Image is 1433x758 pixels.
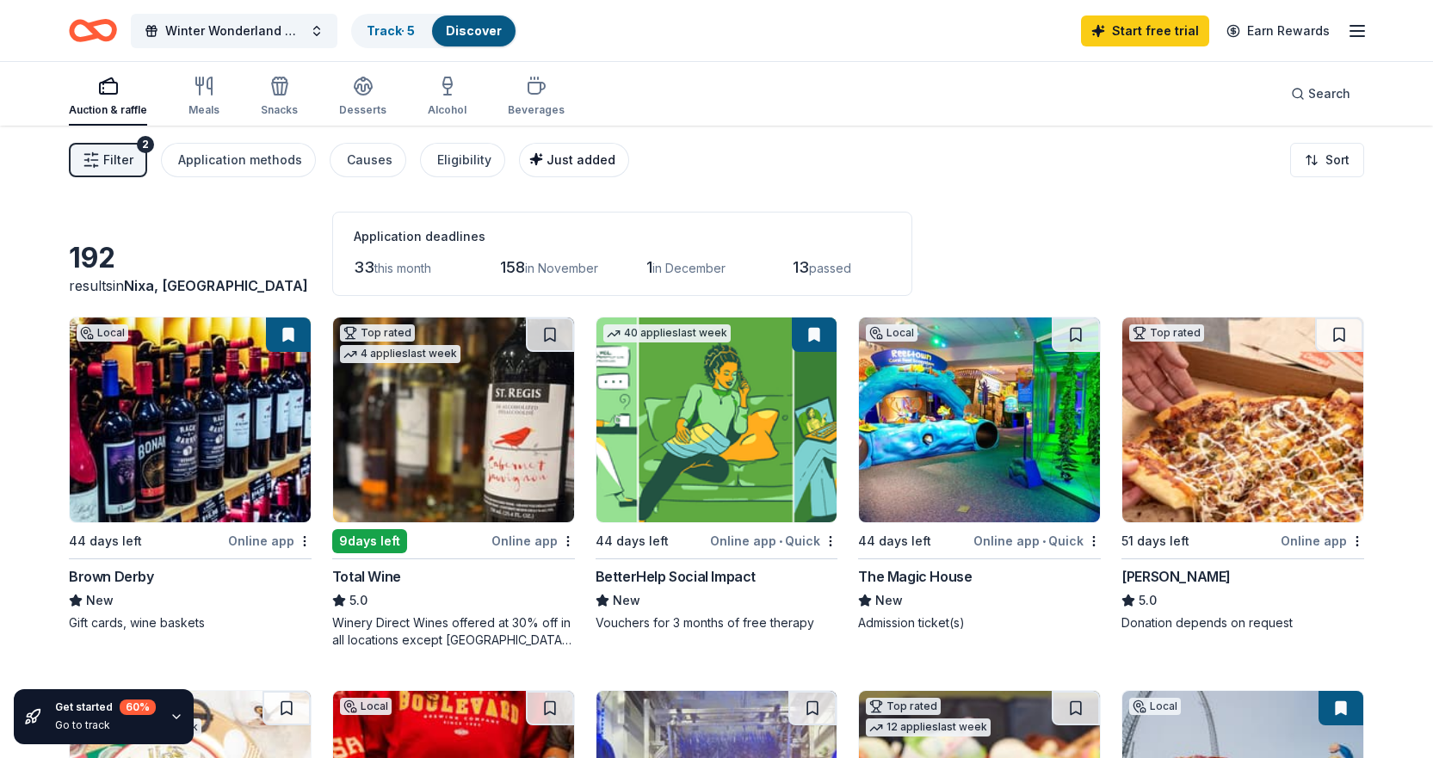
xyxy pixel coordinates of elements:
div: The Magic House [858,566,972,587]
div: Local [77,324,128,342]
div: Online app Quick [973,530,1101,552]
a: Earn Rewards [1216,15,1340,46]
span: 5.0 [349,590,368,611]
span: Filter [103,150,133,170]
button: Sort [1290,143,1364,177]
span: Nixa, [GEOGRAPHIC_DATA] [124,277,308,294]
img: Image for Casey's [1122,317,1363,522]
div: Snacks [261,103,298,117]
a: Image for Brown DerbyLocal44 days leftOnline appBrown DerbyNewGift cards, wine baskets [69,317,312,632]
span: passed [809,261,851,275]
span: • [779,534,782,548]
span: in December [652,261,726,275]
img: Image for Brown Derby [70,317,311,522]
img: Image for Total Wine [333,317,574,522]
a: Image for BetterHelp Social Impact40 applieslast week44 days leftOnline app•QuickBetterHelp Socia... [596,317,838,632]
div: Online app Quick [710,530,837,552]
img: Image for BetterHelp Social Impact [596,317,837,522]
span: in [113,277,308,294]
div: Vouchers for 3 months of free therapy [596,614,838,632]
div: BetterHelp Social Impact [596,566,756,587]
div: Causes [347,150,392,170]
div: Online app [491,530,575,552]
div: 51 days left [1121,531,1189,552]
span: 158 [500,258,525,276]
button: Search [1277,77,1364,111]
div: Gift cards, wine baskets [69,614,312,632]
div: Application deadlines [354,226,891,247]
button: Meals [188,69,219,126]
span: New [613,590,640,611]
span: 13 [793,258,809,276]
div: Beverages [508,103,565,117]
div: Local [866,324,917,342]
span: in November [525,261,598,275]
button: Track· 5Discover [351,14,517,48]
img: Image for The Magic House [859,317,1100,522]
a: Discover [446,23,502,38]
a: Image for Total WineTop rated4 applieslast week9days leftOnline appTotal Wine5.0Winery Direct Win... [332,317,575,649]
div: 44 days left [858,531,931,552]
div: Top rated [866,698,941,715]
div: Auction & raffle [69,103,147,117]
button: Winter Wonderland 2025 [131,14,337,48]
a: Image for Casey'sTop rated51 days leftOnline app[PERSON_NAME]5.0Donation depends on request [1121,317,1364,632]
div: Top rated [1129,324,1204,342]
div: Meals [188,103,219,117]
div: Donation depends on request [1121,614,1364,632]
div: Brown Derby [69,566,154,587]
div: 44 days left [69,531,142,552]
div: Alcohol [428,103,466,117]
button: Alcohol [428,69,466,126]
div: 44 days left [596,531,669,552]
span: 1 [646,258,652,276]
div: Local [1129,698,1181,715]
div: Go to track [55,718,156,732]
div: Total Wine [332,566,401,587]
button: Filter2 [69,143,147,177]
span: Sort [1325,150,1350,170]
div: 12 applies last week [866,718,991,736]
span: New [875,590,903,611]
button: Auction & raffle [69,69,147,126]
button: Eligibility [420,143,505,177]
button: Beverages [508,69,565,126]
span: 33 [354,258,374,276]
span: Winter Wonderland 2025 [165,21,303,41]
div: Winery Direct Wines offered at 30% off in all locations except [GEOGRAPHIC_DATA], [GEOGRAPHIC_DAT... [332,614,575,649]
div: 2 [137,136,154,153]
div: Local [340,698,392,715]
div: Application methods [178,150,302,170]
div: [PERSON_NAME] [1121,566,1231,587]
div: Online app [1281,530,1364,552]
span: New [86,590,114,611]
span: this month [374,261,431,275]
div: results [69,275,312,296]
div: 9 days left [332,529,407,553]
button: Snacks [261,69,298,126]
a: Track· 5 [367,23,415,38]
div: 4 applies last week [340,345,460,363]
div: Online app [228,530,312,552]
div: Admission ticket(s) [858,614,1101,632]
button: Application methods [161,143,316,177]
div: Top rated [340,324,415,342]
button: Just added [519,143,629,177]
span: 5.0 [1139,590,1157,611]
button: Desserts [339,69,386,126]
div: Get started [55,699,156,715]
span: Just added [547,152,615,167]
a: Home [69,10,117,51]
button: Causes [330,143,406,177]
a: Image for The Magic HouseLocal44 days leftOnline app•QuickThe Magic HouseNewAdmission ticket(s) [858,317,1101,632]
a: Start free trial [1081,15,1209,46]
div: 192 [69,241,312,275]
span: Search [1308,83,1350,104]
div: 60 % [120,699,156,715]
div: 40 applies last week [603,324,731,342]
span: • [1042,534,1046,548]
div: Eligibility [437,150,491,170]
div: Desserts [339,103,386,117]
